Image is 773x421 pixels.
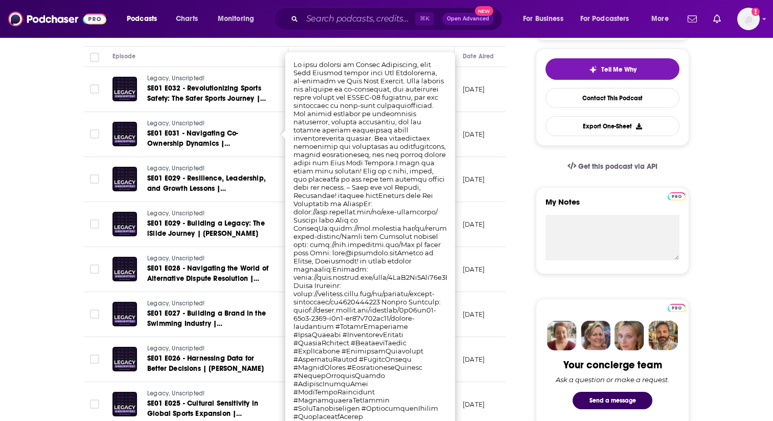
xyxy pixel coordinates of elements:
span: Monitoring [218,12,254,26]
div: Search podcasts, credits, & more... [284,7,512,31]
img: Jules Profile [615,321,644,350]
div: Episode [112,50,135,62]
a: Pro website [668,302,686,312]
span: More [651,12,669,26]
button: open menu [644,11,681,27]
a: Get this podcast via API [559,154,666,179]
span: SE01 E028 - Navigating the World of Alternative Dispute Resolution | [PERSON_NAME] [147,264,268,293]
span: SE01 E027 - Building a Brand in the Swimming Industry | [PERSON_NAME] [147,309,266,338]
span: Legacy, Unscripted! [147,390,204,397]
span: Logged in as mgalandak [737,8,760,30]
a: Show notifications dropdown [709,10,725,28]
span: SE01 E029 - Building a Legacy: The iSlide Journey | [PERSON_NAME] [147,219,265,238]
p: [DATE] [463,175,485,184]
div: Description [297,50,329,62]
span: ⌘ K [415,12,434,26]
button: tell me why sparkleTell Me Why [545,58,679,80]
a: Legacy, Unscripted! [147,119,270,128]
a: Legacy, Unscripted! [147,254,270,263]
span: Legacy, Unscripted! [147,75,204,82]
img: User Profile [737,8,760,30]
a: Charts [169,11,204,27]
button: Column Actions [440,51,452,63]
button: Open AdvancedNew [442,13,494,25]
p: [DATE] [463,130,485,139]
a: Contact This Podcast [545,88,679,108]
span: New [475,6,493,16]
span: Toggle select row [90,219,99,229]
span: Toggle select row [90,84,99,94]
button: Send a message [573,392,652,409]
a: Legacy, Unscripted! [147,209,270,218]
p: [DATE] [463,355,485,364]
p: [DATE] [463,265,485,274]
span: Toggle select row [90,309,99,319]
span: Legacy, Unscripted! [147,210,204,217]
span: Toggle select row [90,174,99,184]
img: tell me why sparkle [589,65,597,74]
a: SE01 E029 - Resilience, Leadership, and Growth Lessons | [PERSON_NAME] [147,173,270,194]
span: SE01 E031 - Navigating Co-Ownership Dynamics | [PERSON_NAME] [147,129,238,158]
a: SE01 E032 - Revolutionizing Sports Safety: The Safer Sports Journey | [PERSON_NAME] [147,83,270,104]
span: For Podcasters [580,12,629,26]
img: Podchaser - Follow, Share and Rate Podcasts [8,9,106,29]
span: Toggle select row [90,129,99,139]
a: Legacy, Unscripted! [147,344,270,353]
span: Toggle select row [90,264,99,274]
img: Jon Profile [648,321,678,350]
a: SE01 E026 - Harnessing Data for Better Decisions | [PERSON_NAME] [147,353,270,374]
span: SE01 E029 - Resilience, Leadership, and Growth Lessons | [PERSON_NAME] [147,174,266,203]
img: Podchaser Pro [668,192,686,201]
img: Podchaser Pro [668,304,686,312]
span: Legacy, Unscripted! [147,255,204,262]
p: [DATE] [463,85,485,94]
button: open menu [574,11,644,27]
div: Date Aired [463,50,494,62]
img: Sydney Profile [547,321,577,350]
button: open menu [516,11,576,27]
p: [DATE] [463,310,485,319]
span: Legacy, Unscripted! [147,345,204,352]
a: Legacy, Unscripted! [147,389,270,398]
input: Search podcasts, credits, & more... [302,11,415,27]
svg: Add a profile image [752,8,760,16]
p: [DATE] [463,400,485,409]
button: open menu [211,11,267,27]
span: Get this podcast via API [578,162,657,171]
span: SE01 E032 - Revolutionizing Sports Safety: The Safer Sports Journey | [PERSON_NAME] [147,84,266,113]
label: My Notes [545,197,679,215]
div: Ask a question or make a request. [556,375,669,384]
a: Legacy, Unscripted! [147,164,270,173]
span: Legacy, Unscripted! [147,300,204,307]
span: Tell Me Why [601,65,636,74]
span: Charts [176,12,198,26]
a: SE01 E031 - Navigating Co-Ownership Dynamics | [PERSON_NAME] [147,128,270,149]
span: Podcasts [127,12,157,26]
span: Legacy, Unscripted! [147,120,204,127]
a: Pro website [668,191,686,201]
img: Barbara Profile [581,321,610,350]
a: SE01 E025 - Cultural Sensitivity in Global Sports Expansion | [PERSON_NAME] [147,398,270,419]
span: SE01 E026 - Harnessing Data for Better Decisions | [PERSON_NAME] [147,354,264,373]
span: Open Advanced [447,16,489,21]
a: SE01 E027 - Building a Brand in the Swimming Industry | [PERSON_NAME] [147,308,270,329]
div: Your concierge team [563,359,662,371]
button: Show profile menu [737,8,760,30]
a: Legacy, Unscripted! [147,299,270,308]
a: Legacy, Unscripted! [147,74,270,83]
a: SE01 E029 - Building a Legacy: The iSlide Journey | [PERSON_NAME] [147,218,270,239]
span: Toggle select row [90,400,99,409]
a: Show notifications dropdown [684,10,701,28]
button: Export One-Sheet [545,116,679,136]
button: open menu [120,11,170,27]
p: [DATE] [463,220,485,229]
a: SE01 E028 - Navigating the World of Alternative Dispute Resolution | [PERSON_NAME] [147,263,270,284]
span: Legacy, Unscripted! [147,165,204,172]
span: For Business [523,12,563,26]
span: Toggle select row [90,354,99,364]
